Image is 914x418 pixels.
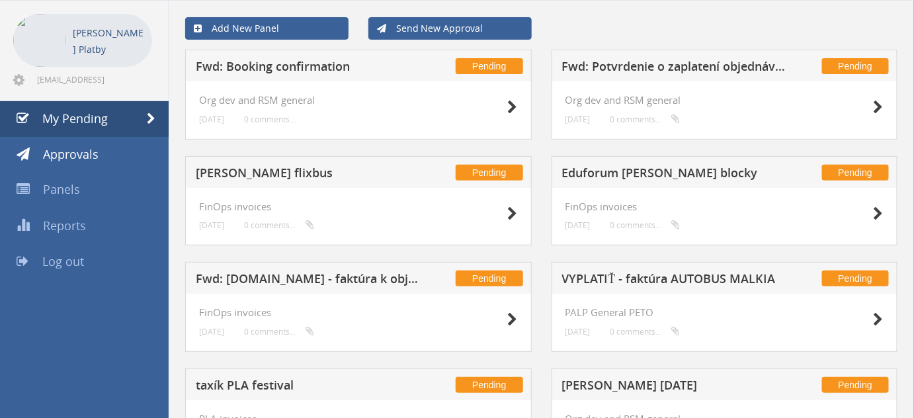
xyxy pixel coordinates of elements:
span: [EMAIL_ADDRESS][DOMAIN_NAME] [37,74,149,85]
h4: Org dev and RSM general [565,95,884,106]
small: [DATE] [565,114,591,124]
h4: FinOps invoices [565,201,884,212]
small: 0 comments... [244,220,314,230]
h5: Fwd: Booking confirmation [196,60,423,77]
h5: Eduforum [PERSON_NAME] blocky [562,167,790,183]
small: [DATE] [199,114,224,124]
span: Approvals [43,146,99,162]
span: Pending [456,165,522,181]
span: Pending [456,377,522,393]
span: Panels [43,181,80,197]
h5: taxík PLA festival [196,379,423,396]
small: [DATE] [199,327,224,337]
small: 0 comments... [610,114,681,124]
p: [PERSON_NAME] Platby [73,24,145,58]
span: Log out [42,253,84,269]
span: Pending [822,58,889,74]
h5: Fwd: Potvrdenie o zaplatení objednávky - [PERSON_NAME] (D6BW6V) [562,60,790,77]
small: [DATE] [565,220,591,230]
h5: [PERSON_NAME] [DATE] [562,379,790,396]
small: 0 comments... [610,327,681,337]
h4: FinOps invoices [199,201,518,212]
small: 0 comments... [610,220,681,230]
small: 0 comments... [244,114,296,124]
span: Pending [822,165,889,181]
small: 0 comments... [244,327,314,337]
h5: VYPLATIŤ - faktúra AUTOBUS MALKIA [562,272,790,289]
span: Reports [43,218,86,233]
small: [DATE] [565,327,591,337]
span: Pending [456,58,522,74]
a: Send New Approval [368,17,532,40]
a: Add New Panel [185,17,349,40]
span: Pending [822,377,889,393]
small: [DATE] [199,220,224,230]
span: Pending [822,271,889,286]
h5: Fwd: [DOMAIN_NAME] - faktúra k objednávke 658565 [196,272,423,289]
span: Pending [456,271,522,286]
h5: [PERSON_NAME] flixbus [196,167,423,183]
h4: Org dev and RSM general [199,95,518,106]
span: My Pending [42,110,108,126]
h4: FinOps invoices [199,307,518,318]
h4: PALP General PETO [565,307,884,318]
